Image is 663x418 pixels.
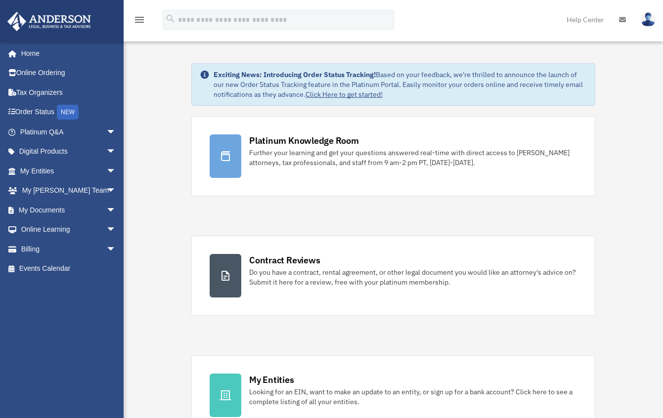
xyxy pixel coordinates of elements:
[7,200,131,220] a: My Documentsarrow_drop_down
[214,70,376,79] strong: Exciting News: Introducing Order Status Tracking!
[106,161,126,181] span: arrow_drop_down
[249,148,577,167] div: Further your learning and get your questions answered real-time with direct access to [PERSON_NAM...
[7,181,131,201] a: My [PERSON_NAME] Teamarrow_drop_down
[106,142,126,162] span: arrow_drop_down
[133,17,145,26] a: menu
[214,70,587,99] div: Based on your feedback, we're thrilled to announce the launch of our new Order Status Tracking fe...
[4,12,94,31] img: Anderson Advisors Platinum Portal
[133,14,145,26] i: menu
[306,90,383,99] a: Click Here to get started!
[249,387,577,407] div: Looking for an EIN, want to make an update to an entity, or sign up for a bank account? Click her...
[7,122,131,142] a: Platinum Q&Aarrow_drop_down
[7,220,131,240] a: Online Learningarrow_drop_down
[7,161,131,181] a: My Entitiesarrow_drop_down
[106,239,126,259] span: arrow_drop_down
[249,134,359,147] div: Platinum Knowledge Room
[7,259,131,279] a: Events Calendar
[106,200,126,220] span: arrow_drop_down
[7,239,131,259] a: Billingarrow_drop_down
[249,374,294,386] div: My Entities
[191,236,595,316] a: Contract Reviews Do you have a contract, rental agreement, or other legal document you would like...
[57,105,79,120] div: NEW
[106,122,126,142] span: arrow_drop_down
[249,254,320,266] div: Contract Reviews
[7,83,131,102] a: Tax Organizers
[7,43,126,63] a: Home
[106,181,126,201] span: arrow_drop_down
[249,267,577,287] div: Do you have a contract, rental agreement, or other legal document you would like an attorney's ad...
[7,102,131,123] a: Order StatusNEW
[165,13,176,24] i: search
[7,142,131,162] a: Digital Productsarrow_drop_down
[106,220,126,240] span: arrow_drop_down
[641,12,656,27] img: User Pic
[7,63,131,83] a: Online Ordering
[191,116,595,196] a: Platinum Knowledge Room Further your learning and get your questions answered real-time with dire...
